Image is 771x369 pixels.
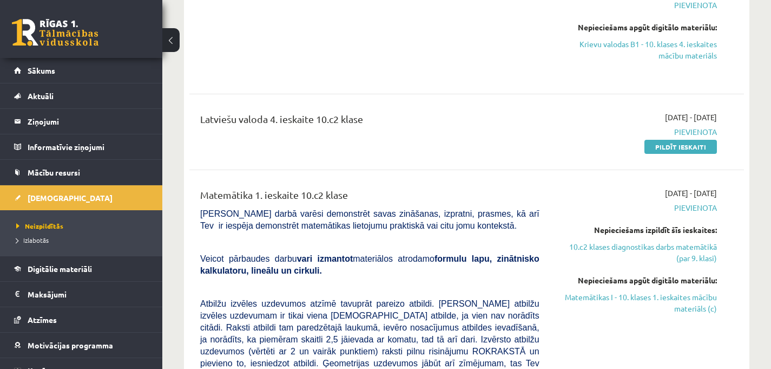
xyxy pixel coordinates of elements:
span: Aktuāli [28,91,54,101]
span: Digitālie materiāli [28,264,92,274]
span: [DATE] - [DATE] [665,112,717,123]
span: Neizpildītās [16,222,63,230]
a: Izlabotās [16,235,151,245]
span: [PERSON_NAME] darbā varēsi demonstrēt savas zināšanas, izpratni, prasmes, kā arī Tev ir iespēja d... [200,209,539,230]
a: Maksājumi [14,282,149,307]
span: [DATE] - [DATE] [665,187,717,199]
a: Atzīmes [14,307,149,332]
a: Krievu valodas B1 - 10. klases 4. ieskaites mācību materiāls [556,38,717,61]
b: formulu lapu, zinātnisko kalkulatoru, lineālu un cirkuli. [200,254,539,275]
a: [DEMOGRAPHIC_DATA] [14,185,149,210]
span: Sākums [28,66,55,75]
a: Matemātikas I - 10. klases 1. ieskaites mācību materiāls (c) [556,292,717,314]
legend: Informatīvie ziņojumi [28,134,149,159]
legend: Ziņojumi [28,109,149,134]
span: Atzīmes [28,315,57,325]
a: Informatīvie ziņojumi [14,134,149,159]
span: Izlabotās [16,236,49,244]
span: Pievienota [556,126,717,138]
div: Matemātika 1. ieskaite 10.c2 klase [200,187,539,208]
a: 10.c2 klases diagnostikas darbs matemātikā (par 9. klasi) [556,241,717,264]
div: Nepieciešams apgūt digitālo materiālu: [556,22,717,33]
span: Veicot pārbaudes darbu materiālos atrodamo [200,254,539,275]
a: Mācību resursi [14,160,149,185]
span: Motivācijas programma [28,340,113,350]
legend: Maksājumi [28,282,149,307]
div: Nepieciešams izpildīt šīs ieskaites: [556,224,717,236]
a: Pildīt ieskaiti [644,140,717,154]
a: Motivācijas programma [14,333,149,358]
span: Pievienota [556,202,717,213]
a: Neizpildītās [16,221,151,231]
a: Sākums [14,58,149,83]
a: Ziņojumi [14,109,149,134]
span: Mācību resursi [28,167,80,177]
div: Nepieciešams apgūt digitālo materiālu: [556,275,717,286]
a: Aktuāli [14,83,149,108]
a: Digitālie materiāli [14,256,149,281]
a: Rīgas 1. Tālmācības vidusskola [12,19,98,46]
span: [DEMOGRAPHIC_DATA] [28,193,113,203]
div: Latviešu valoda 4. ieskaite 10.c2 klase [200,112,539,132]
b: vari izmantot [297,254,353,263]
